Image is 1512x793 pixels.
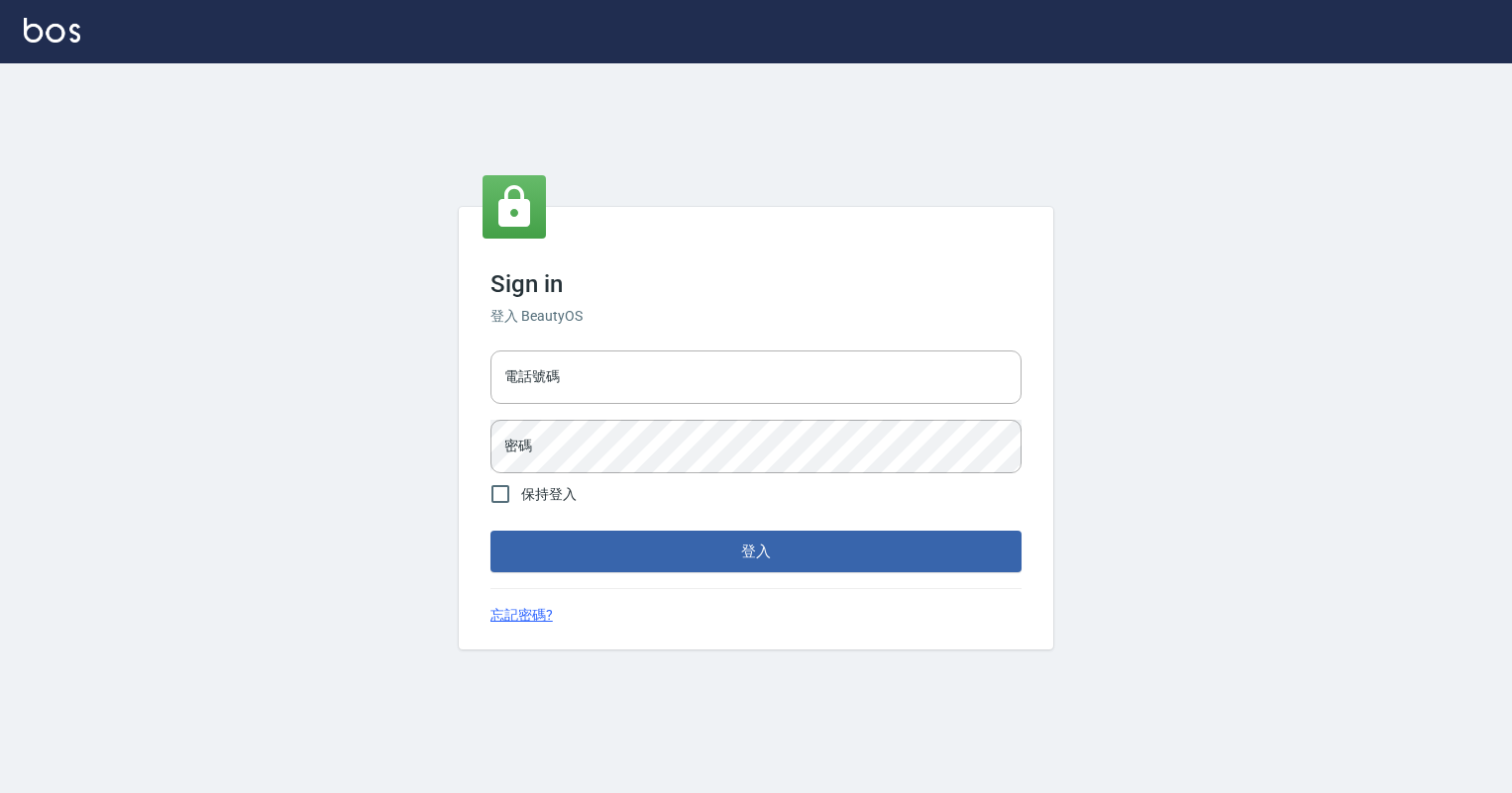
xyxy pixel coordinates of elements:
h6: 登入 BeautyOS [490,306,1022,327]
h3: Sign in [490,270,1022,298]
a: 忘記密碼? [490,605,553,626]
span: 保持登入 [521,484,577,505]
button: 登入 [490,531,1022,572]
img: Logo [24,18,80,43]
